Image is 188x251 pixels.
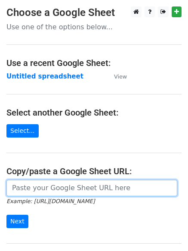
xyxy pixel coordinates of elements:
h4: Select another Google Sheet: [6,107,182,118]
h4: Copy/paste a Google Sheet URL: [6,166,182,176]
small: Example: [URL][DOMAIN_NAME] [6,198,95,204]
p: Use one of the options below... [6,22,182,31]
iframe: Chat Widget [145,210,188,251]
input: Paste your Google Sheet URL here [6,180,177,196]
h4: Use a recent Google Sheet: [6,58,182,68]
a: Untitled spreadsheet [6,72,83,80]
a: Select... [6,124,39,138]
h3: Choose a Google Sheet [6,6,182,19]
a: View [105,72,127,80]
input: Next [6,215,28,228]
small: View [114,73,127,80]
